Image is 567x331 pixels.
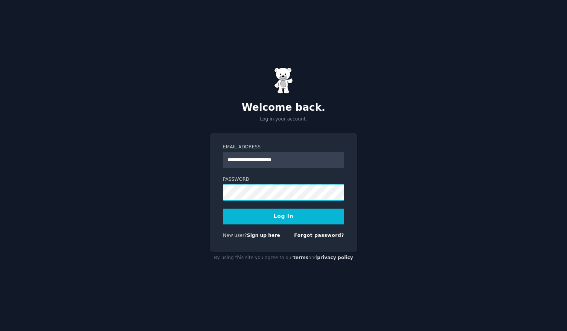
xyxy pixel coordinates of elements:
button: Log In [223,209,344,224]
h2: Welcome back. [210,102,357,114]
a: privacy policy [317,255,353,260]
a: Forgot password? [294,233,344,238]
img: Gummy Bear [274,67,293,94]
a: terms [293,255,308,260]
label: Password [223,176,344,183]
label: Email Address [223,144,344,151]
span: New user? [223,233,247,238]
p: Log in your account. [210,116,357,123]
div: By using this site you agree to our and [210,252,357,264]
a: Sign up here [247,233,280,238]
